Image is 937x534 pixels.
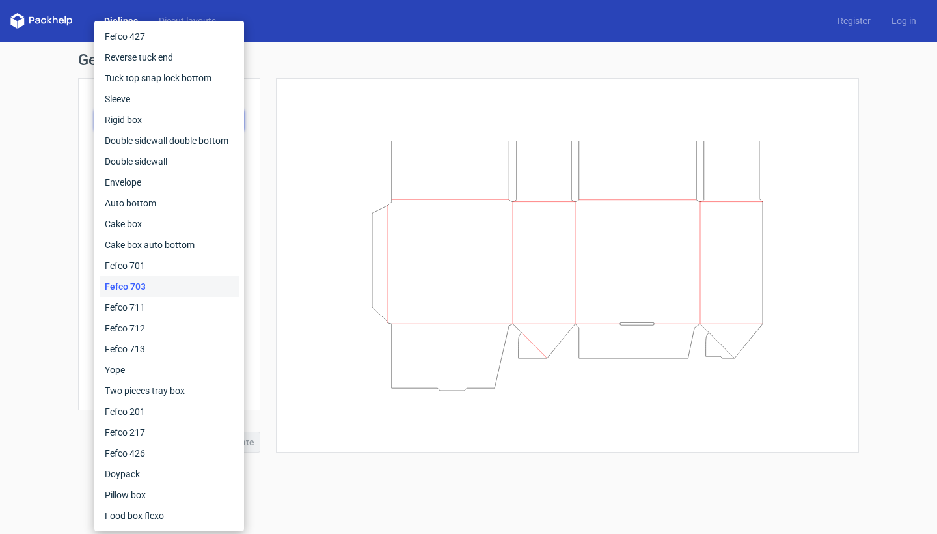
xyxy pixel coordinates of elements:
[100,485,239,505] div: Pillow box
[100,276,239,297] div: Fefco 703
[100,422,239,443] div: Fefco 217
[94,14,148,27] a: Dielines
[100,380,239,401] div: Two pieces tray box
[827,14,881,27] a: Register
[100,505,239,526] div: Food box flexo
[100,318,239,339] div: Fefco 712
[100,401,239,422] div: Fefco 201
[100,47,239,68] div: Reverse tuck end
[100,359,239,380] div: Yope
[100,26,239,47] div: Fefco 427
[100,151,239,172] div: Double sidewall
[881,14,927,27] a: Log in
[78,52,859,68] h1: Generate new dieline
[100,255,239,276] div: Fefco 701
[100,68,239,89] div: Tuck top snap lock bottom
[100,89,239,109] div: Sleeve
[100,443,239,464] div: Fefco 426
[100,130,239,151] div: Double sidewall double bottom
[100,234,239,255] div: Cake box auto bottom
[100,297,239,318] div: Fefco 711
[100,339,239,359] div: Fefco 713
[100,172,239,193] div: Envelope
[100,193,239,214] div: Auto bottom
[100,464,239,485] div: Doypack
[100,109,239,130] div: Rigid box
[148,14,226,27] a: Diecut layouts
[100,214,239,234] div: Cake box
